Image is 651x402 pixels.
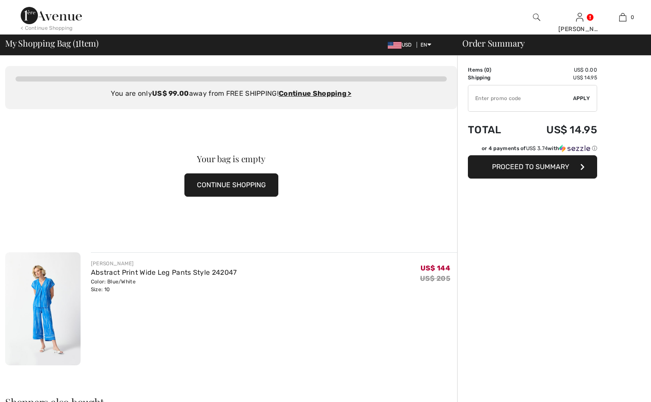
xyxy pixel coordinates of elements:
[28,154,434,163] div: Your bag is empty
[559,144,590,152] img: Sezzle
[533,12,540,22] img: search the website
[486,67,489,73] span: 0
[492,163,569,171] span: Proceed to Summary
[519,66,597,74] td: US$ 0.00
[468,155,597,179] button: Proceed to Summary
[468,74,519,82] td: Shipping
[421,42,431,48] span: EN
[468,115,519,144] td: Total
[576,13,583,21] a: Sign In
[388,42,402,49] img: US Dollar
[5,39,99,47] span: My Shopping Bag ( Item)
[601,12,644,22] a: 0
[558,25,601,34] div: [PERSON_NAME]
[279,89,352,97] a: Continue Shopping >
[21,7,82,24] img: 1ère Avenue
[21,24,73,32] div: < Continue Shopping
[482,144,597,152] div: or 4 payments of with
[388,42,415,48] span: USD
[420,274,450,283] s: US$ 205
[5,252,81,365] img: Abstract Print Wide Leg Pants Style 242047
[91,260,237,267] div: [PERSON_NAME]
[619,12,626,22] img: My Bag
[526,145,548,151] span: US$ 3.74
[576,12,583,22] img: My Info
[421,264,450,272] span: US$ 144
[519,74,597,82] td: US$ 14.95
[152,89,189,97] strong: US$ 99.00
[468,85,573,111] input: Promo code
[75,37,78,48] span: 1
[468,66,519,74] td: Items ( )
[519,115,597,144] td: US$ 14.95
[91,278,237,293] div: Color: Blue/White Size: 10
[573,94,590,102] span: Apply
[184,173,278,197] button: CONTINUE SHOPPING
[631,13,634,21] span: 0
[452,39,646,47] div: Order Summary
[91,268,237,276] a: Abstract Print Wide Leg Pants Style 242047
[16,88,447,99] div: You are only away from FREE SHIPPING!
[468,144,597,155] div: or 4 payments ofUS$ 3.74withSezzle Click to learn more about Sezzle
